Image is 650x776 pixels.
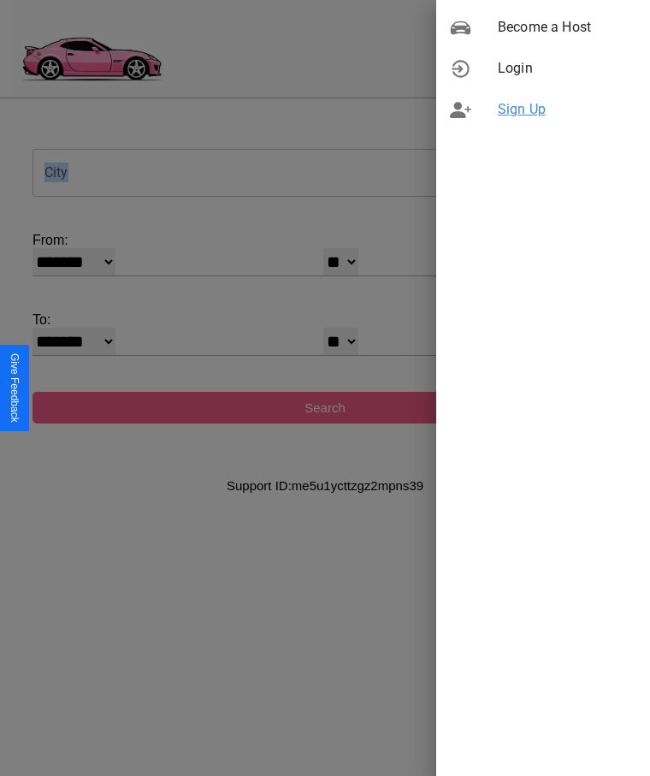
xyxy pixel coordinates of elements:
span: Become a Host [498,17,636,38]
div: Sign Up [436,89,650,130]
div: Give Feedback [9,353,21,423]
div: Login [436,48,650,89]
span: Sign Up [498,99,636,120]
span: Login [498,58,636,79]
div: Become a Host [436,7,650,48]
